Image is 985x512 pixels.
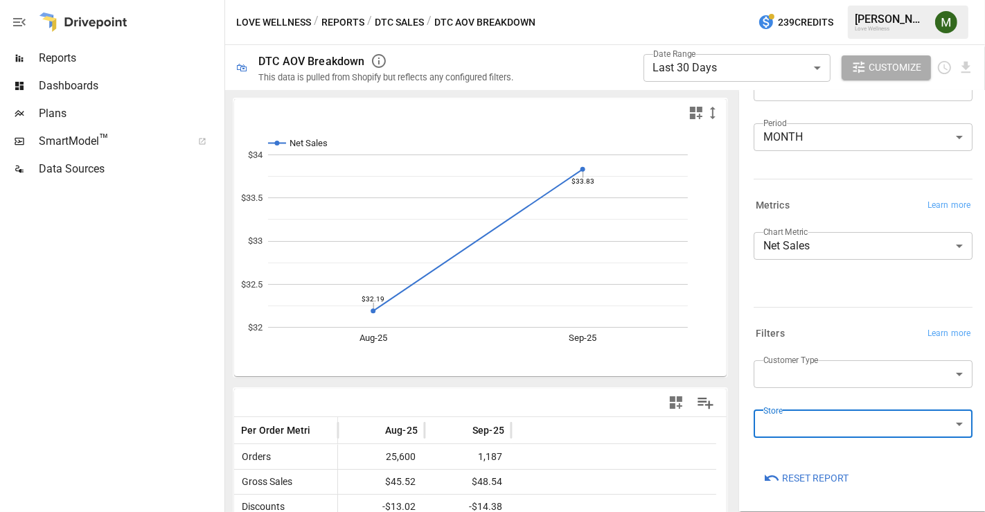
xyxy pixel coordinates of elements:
[756,326,785,342] h6: Filters
[360,333,387,343] text: Aug-25
[427,14,432,31] div: /
[855,12,927,26] div: [PERSON_NAME]
[754,123,973,151] div: MONTH
[99,131,109,148] span: ™
[236,476,292,487] span: Gross Sales
[569,333,596,343] text: Sep-25
[321,14,364,31] button: Reports
[345,470,418,494] span: $45.52
[248,150,263,160] text: $34
[653,61,718,74] span: Last 30 Days
[385,423,418,437] span: Aug-25
[763,354,819,366] label: Customer Type
[39,50,222,67] span: Reports
[248,322,263,333] text: $32
[39,78,222,94] span: Dashboards
[432,470,504,494] span: $48.54
[241,193,263,203] text: $33.5
[39,133,183,150] span: SmartModel
[754,466,858,491] button: Reset Report
[375,14,424,31] button: DTC Sales
[290,138,328,148] text: Net Sales
[248,236,263,247] text: $33
[653,48,696,60] label: Date Range
[756,198,790,213] h6: Metrics
[763,117,787,129] label: Period
[39,161,222,177] span: Data Sources
[928,199,970,213] span: Learn more
[842,55,932,80] button: Customize
[345,445,418,469] span: 25,600
[241,279,263,290] text: $32.5
[778,14,833,31] span: 239 Credits
[311,421,330,440] button: Sort
[928,327,970,341] span: Learn more
[39,105,222,122] span: Plans
[432,445,504,469] span: 1,187
[869,59,921,76] span: Customize
[935,11,957,33] img: Meredith Lacasse
[958,60,974,76] button: Download report
[927,3,966,42] button: Meredith Lacasse
[571,177,594,185] text: $33.83
[241,423,316,437] span: Per Order Metric
[236,451,271,462] span: Orders
[690,387,721,418] button: Manage Columns
[937,60,952,76] button: Schedule report
[236,61,247,74] div: 🛍
[362,295,384,303] text: $32.19
[472,423,504,437] span: Sep-25
[234,127,716,376] svg: A chart.
[314,14,319,31] div: /
[763,226,808,238] label: Chart Metric
[452,421,471,440] button: Sort
[236,501,285,512] span: Discounts
[258,72,513,82] div: This data is pulled from Shopify but reflects any configured filters.
[763,405,783,416] label: Store
[367,14,372,31] div: /
[258,55,365,68] div: DTC AOV Breakdown
[754,232,973,260] div: Net Sales
[752,10,839,35] button: 239Credits
[782,470,849,487] span: Reset Report
[236,14,311,31] button: Love Wellness
[364,421,384,440] button: Sort
[855,26,927,32] div: Love Wellness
